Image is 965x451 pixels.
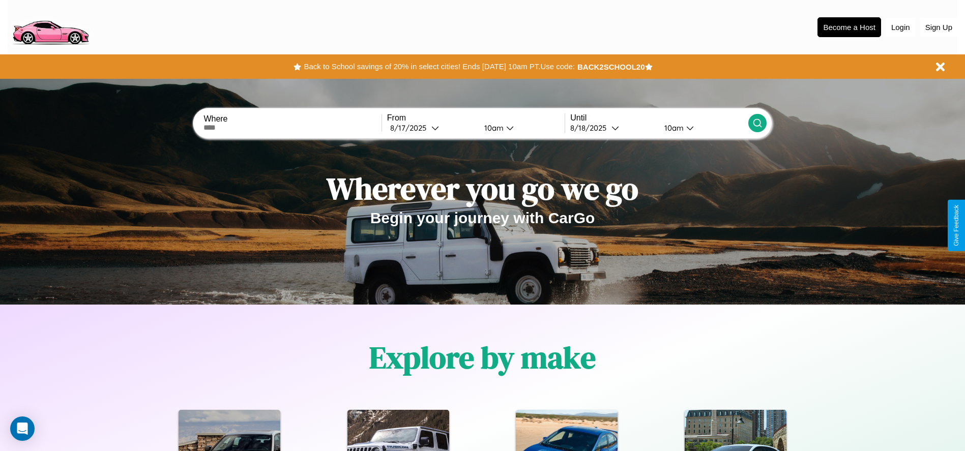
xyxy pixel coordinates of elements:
[8,5,93,47] img: logo
[387,113,565,123] label: From
[10,416,35,441] div: Open Intercom Messenger
[390,123,431,133] div: 8 / 17 / 2025
[656,123,748,133] button: 10am
[476,123,565,133] button: 10am
[570,123,611,133] div: 8 / 18 / 2025
[953,205,960,246] div: Give Feedback
[369,337,596,378] h1: Explore by make
[479,123,506,133] div: 10am
[203,114,381,124] label: Where
[387,123,476,133] button: 8/17/2025
[659,123,686,133] div: 10am
[577,63,645,71] b: BACK2SCHOOL20
[570,113,748,123] label: Until
[301,59,577,74] button: Back to School savings of 20% in select cities! Ends [DATE] 10am PT.Use code:
[817,17,881,37] button: Become a Host
[886,18,915,37] button: Login
[920,18,957,37] button: Sign Up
